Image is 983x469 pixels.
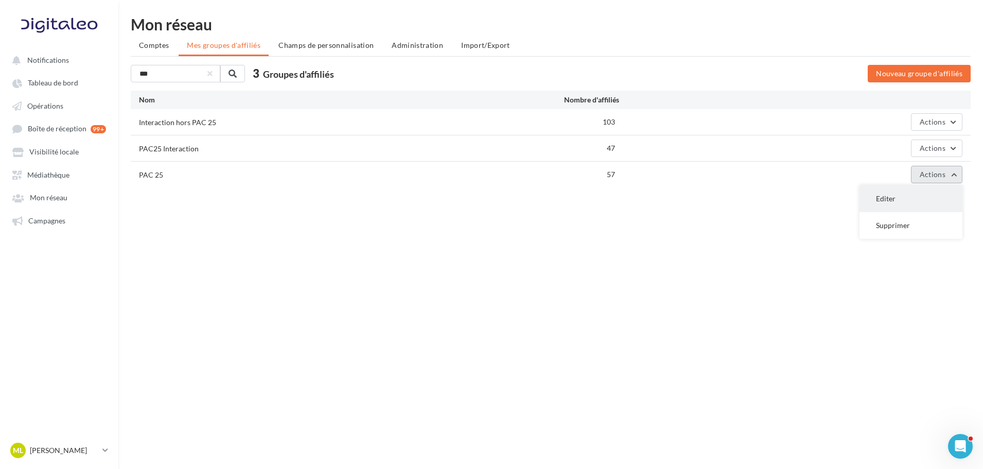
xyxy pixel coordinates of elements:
[859,185,962,212] button: Editer
[948,434,973,459] iframe: Intercom live chat
[920,144,945,152] span: Actions
[91,125,106,133] div: 99+
[27,56,69,64] span: Notifications
[911,166,962,183] button: Actions
[6,96,112,115] a: Opérations
[920,117,945,126] span: Actions
[13,445,23,456] span: ML
[482,95,620,105] div: Nombre d'affiliés
[131,16,971,32] div: Mon réseau
[8,441,110,460] a: ML [PERSON_NAME]
[139,170,163,180] div: PAC 25
[868,65,971,82] button: Nouveau groupe d'affiliés
[6,73,112,92] a: Tableau de bord
[139,95,482,105] div: Nom
[392,41,443,49] span: Administration
[28,125,86,133] span: Boîte de réception
[482,143,620,153] div: 47
[920,170,945,179] span: Actions
[139,41,169,49] span: Comptes
[27,170,69,179] span: Médiathèque
[911,113,962,131] button: Actions
[6,50,108,69] button: Notifications
[139,117,216,128] div: Interaction hors PAC 25
[6,165,112,184] a: Médiathèque
[6,119,112,138] a: Boîte de réception 99+
[253,65,259,81] span: 3
[6,142,112,161] a: Visibilité locale
[278,41,374,49] span: Champs de personnalisation
[911,140,962,157] button: Actions
[30,445,98,456] p: [PERSON_NAME]
[28,79,78,88] span: Tableau de bord
[263,68,334,80] span: Groupes d'affiliés
[482,169,620,180] div: 57
[28,216,65,225] span: Campagnes
[139,144,199,154] div: PAC25 Interaction
[6,211,112,230] a: Campagnes
[27,101,63,110] span: Opérations
[29,148,79,157] span: Visibilité locale
[6,188,112,206] a: Mon réseau
[461,41,510,49] span: Import/Export
[482,117,620,127] div: 103
[859,212,962,239] button: Supprimer
[30,194,67,202] span: Mon réseau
